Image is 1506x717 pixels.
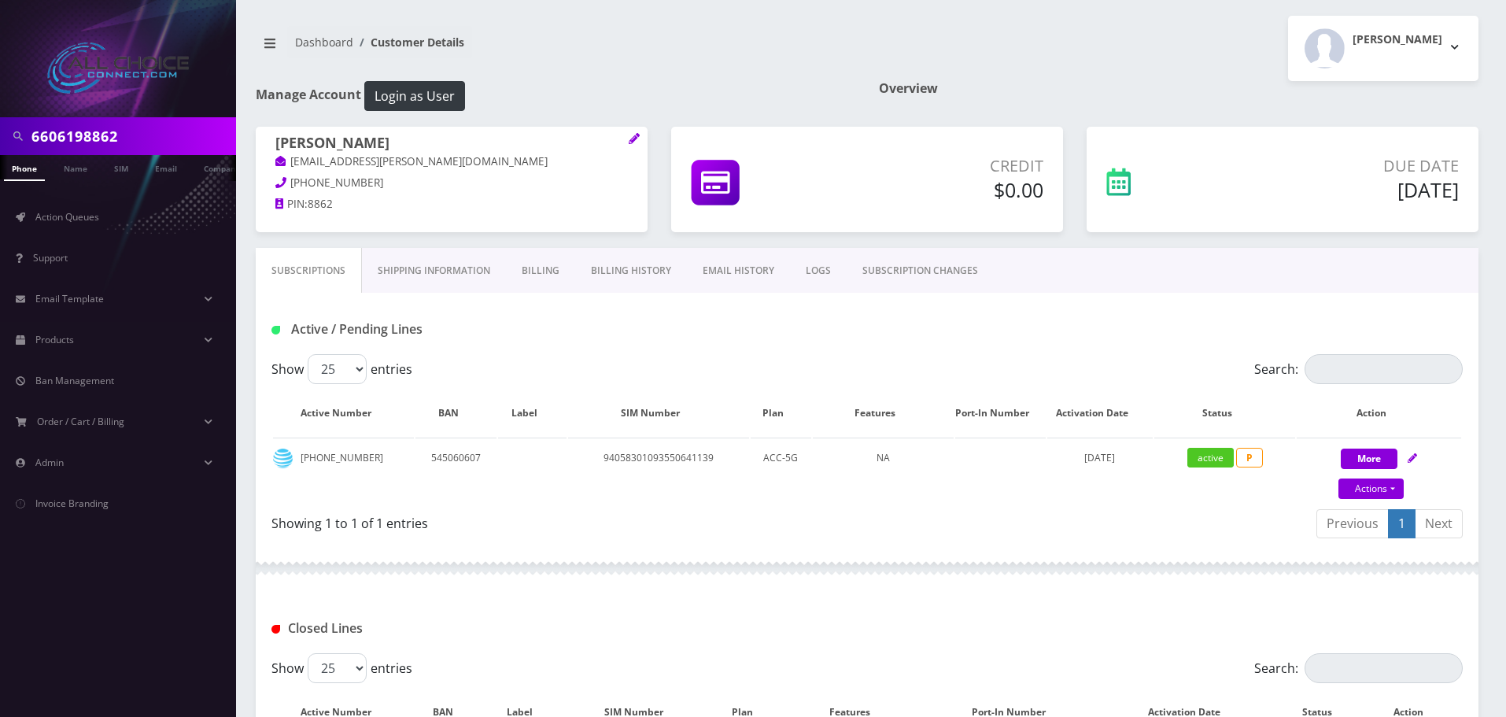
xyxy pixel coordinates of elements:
[1084,451,1115,464] span: [DATE]
[1254,354,1463,384] label: Search:
[256,81,855,111] h1: Manage Account
[362,248,506,294] a: Shipping Information
[568,438,749,501] td: 94058301093550641139
[1231,178,1459,201] h5: [DATE]
[106,155,136,179] a: SIM
[275,154,548,170] a: [EMAIL_ADDRESS][PERSON_NAME][DOMAIN_NAME]
[955,390,1046,436] th: Port-In Number: activate to sort column ascending
[847,154,1043,178] p: Credit
[751,390,811,436] th: Plan: activate to sort column ascending
[35,210,99,224] span: Action Queues
[1236,448,1263,468] span: P
[271,354,412,384] label: Show entries
[273,390,414,436] th: Active Number: activate to sort column ascending
[813,390,954,436] th: Features: activate to sort column ascending
[1305,653,1463,683] input: Search:
[271,625,280,634] img: Closed Lines
[275,197,308,213] a: PIN:
[56,155,95,179] a: Name
[273,438,414,501] td: [PHONE_NUMBER]
[35,497,109,510] span: Invoice Branding
[147,155,185,179] a: Email
[790,248,847,294] a: LOGS
[1288,16,1478,81] button: [PERSON_NAME]
[813,438,954,501] td: NA
[1388,509,1416,538] a: 1
[1047,390,1153,436] th: Activation Date: activate to sort column ascending
[1154,390,1295,436] th: Status: activate to sort column ascending
[295,35,353,50] a: Dashboard
[415,390,496,436] th: BAN: activate to sort column ascending
[415,438,496,501] td: 545060607
[1338,479,1404,499] a: Actions
[498,390,567,436] th: Label: activate to sort column ascending
[308,197,333,211] span: 8862
[1316,509,1389,538] a: Previous
[361,86,465,103] a: Login as User
[1415,509,1463,538] a: Next
[1305,354,1463,384] input: Search:
[1341,449,1397,469] button: More
[35,292,104,305] span: Email Template
[1353,33,1442,46] h2: [PERSON_NAME]
[271,653,412,683] label: Show entries
[353,34,464,50] li: Customer Details
[4,155,45,181] a: Phone
[847,248,994,294] a: SUBSCRIPTION CHANGES
[1297,390,1461,436] th: Action: activate to sort column ascending
[275,135,628,153] h1: [PERSON_NAME]
[1187,448,1234,468] span: active
[31,121,232,151] input: Search in Company
[196,155,249,179] a: Company
[308,653,367,683] select: Showentries
[271,326,280,334] img: Active / Pending Lines
[575,248,687,294] a: Billing History
[273,449,293,468] img: at&t.png
[879,81,1478,96] h1: Overview
[33,251,68,264] span: Support
[47,43,189,94] img: All Choice Connect
[271,322,653,337] h1: Active / Pending Lines
[308,354,367,384] select: Showentries
[1254,653,1463,683] label: Search:
[847,178,1043,201] h5: $0.00
[35,333,74,346] span: Products
[568,390,749,436] th: SIM Number: activate to sort column ascending
[271,621,653,636] h1: Closed Lines
[1231,154,1459,178] p: Due Date
[271,508,855,533] div: Showing 1 to 1 of 1 entries
[506,248,575,294] a: Billing
[35,456,64,469] span: Admin
[290,176,383,190] span: [PHONE_NUMBER]
[687,248,790,294] a: EMAIL HISTORY
[364,81,465,111] button: Login as User
[751,438,811,501] td: ACC-5G
[35,374,114,387] span: Ban Management
[37,415,124,428] span: Order / Cart / Billing
[256,248,362,294] a: Subscriptions
[256,26,855,71] nav: breadcrumb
